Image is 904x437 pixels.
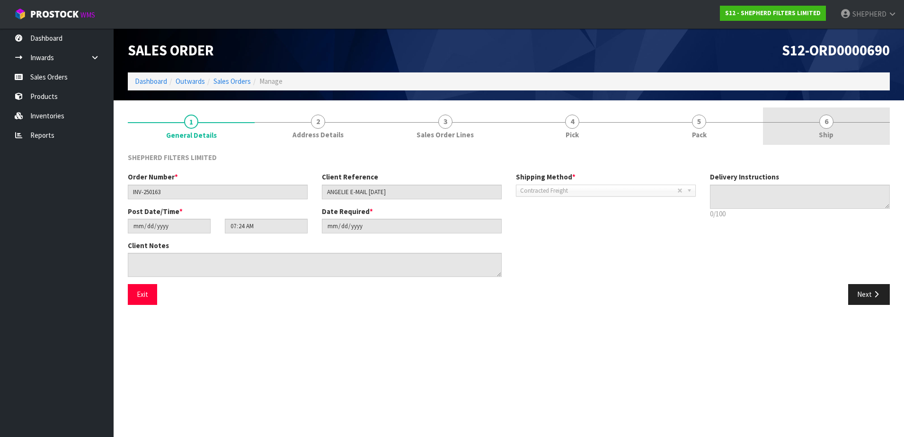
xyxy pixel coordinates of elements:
[417,130,474,140] span: Sales Order Lines
[128,172,178,182] label: Order Number
[176,77,205,86] a: Outwards
[166,130,217,140] span: General Details
[782,41,890,59] span: S12-ORD0000690
[848,284,890,304] button: Next
[438,115,452,129] span: 3
[259,77,283,86] span: Manage
[14,8,26,20] img: cube-alt.png
[692,115,706,129] span: 5
[128,145,890,312] span: General Details
[322,206,373,216] label: Date Required
[565,115,579,129] span: 4
[80,10,95,19] small: WMS
[128,206,183,216] label: Post Date/Time
[184,115,198,129] span: 1
[819,130,833,140] span: Ship
[128,284,157,304] button: Exit
[692,130,707,140] span: Pack
[311,115,325,129] span: 2
[710,209,890,219] p: 0/100
[566,130,579,140] span: Pick
[30,8,79,20] span: ProStock
[213,77,251,86] a: Sales Orders
[819,115,833,129] span: 6
[725,9,821,17] strong: S12 - SHEPHERD FILTERS LIMITED
[520,185,677,196] span: Contracted Freight
[292,130,344,140] span: Address Details
[128,241,169,250] label: Client Notes
[852,9,886,18] span: SHEPHERD
[516,172,576,182] label: Shipping Method
[128,41,214,59] span: Sales Order
[322,172,378,182] label: Client Reference
[710,172,779,182] label: Delivery Instructions
[135,77,167,86] a: Dashboard
[322,185,502,199] input: Client Reference
[128,185,308,199] input: Order Number
[128,153,217,162] span: SHEPHERD FILTERS LIMITED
